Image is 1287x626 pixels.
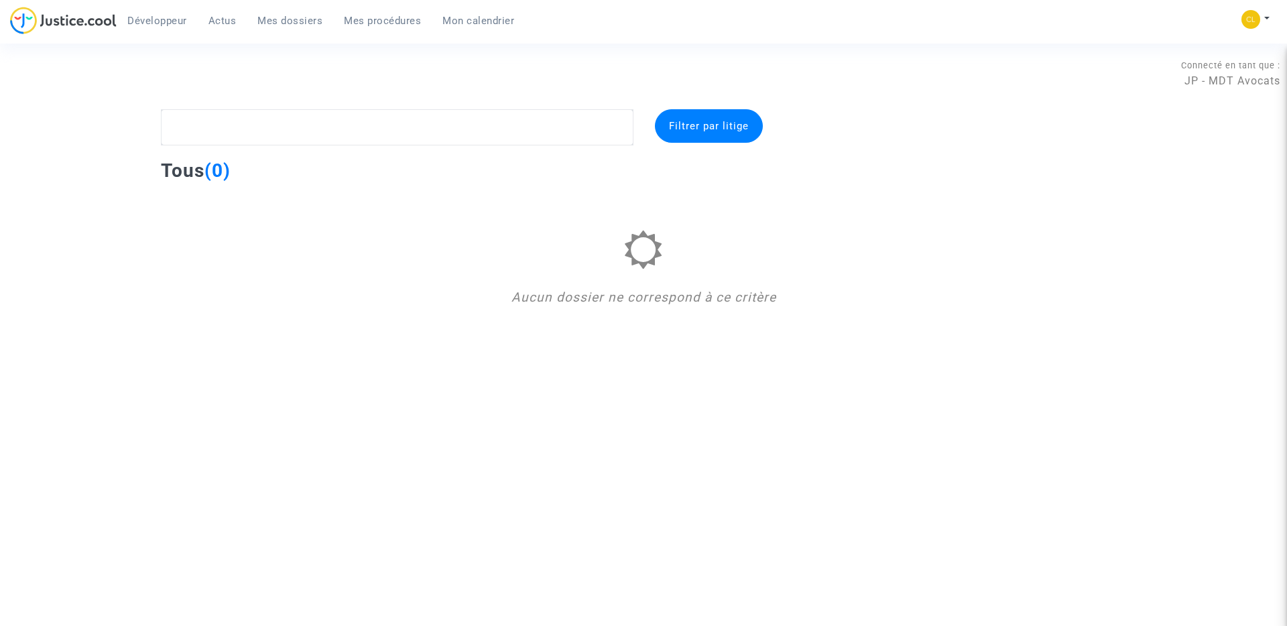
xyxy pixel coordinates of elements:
[161,160,204,182] span: Tous
[257,15,322,27] span: Mes dossiers
[344,15,421,27] span: Mes procédures
[198,11,247,31] a: Actus
[1181,60,1280,70] span: Connecté en tant que :
[669,120,749,132] span: Filtrer par litige
[204,160,231,182] span: (0)
[442,15,514,27] span: Mon calendrier
[247,11,333,31] a: Mes dossiers
[208,15,237,27] span: Actus
[127,15,187,27] span: Développeur
[10,7,117,34] img: jc-logo.svg
[432,11,525,31] a: Mon calendrier
[117,11,198,31] a: Développeur
[333,11,432,31] a: Mes procédures
[161,288,1126,308] div: Aucun dossier ne correspond à ce critère
[1241,10,1260,29] img: f0b917ab549025eb3af43f3c4438ad5d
